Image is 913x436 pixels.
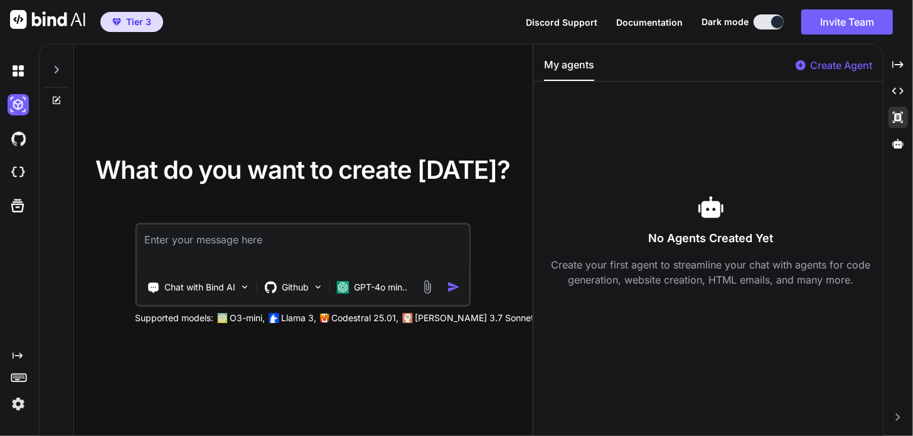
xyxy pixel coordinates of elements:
[354,281,407,294] p: GPT-4o min..
[415,312,537,324] p: [PERSON_NAME] 3.7 Sonnet,
[331,312,398,324] p: Codestral 25.01,
[312,282,323,292] img: Pick Models
[281,312,316,324] p: Llama 3,
[616,16,683,29] button: Documentation
[336,281,349,294] img: GPT-4o mini
[320,314,329,322] img: Mistral-AI
[447,280,461,294] img: icon
[526,17,597,28] span: Discord Support
[402,313,412,323] img: claude
[811,58,873,73] p: Create Agent
[126,16,151,28] span: Tier 3
[95,154,510,185] span: What do you want to create [DATE]?
[112,18,121,26] img: premium
[544,230,877,247] h3: No Agents Created Yet
[10,10,85,29] img: Bind AI
[100,12,163,32] button: premiumTier 3
[8,162,29,183] img: cloudideIcon
[801,9,893,35] button: Invite Team
[8,393,29,415] img: settings
[217,313,227,323] img: GPT-4
[544,57,594,81] button: My agents
[526,16,597,29] button: Discord Support
[8,128,29,149] img: githubDark
[544,257,877,287] p: Create your first agent to streamline your chat with agents for code generation, website creation...
[702,16,749,28] span: Dark mode
[616,17,683,28] span: Documentation
[8,94,29,115] img: darkAi-studio
[269,313,279,323] img: Llama2
[8,60,29,82] img: darkChat
[164,281,235,294] p: Chat with Bind AI
[239,282,250,292] img: Pick Tools
[282,281,309,294] p: Github
[135,312,213,324] p: Supported models:
[230,312,265,324] p: O3-mini,
[420,280,435,294] img: attachment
